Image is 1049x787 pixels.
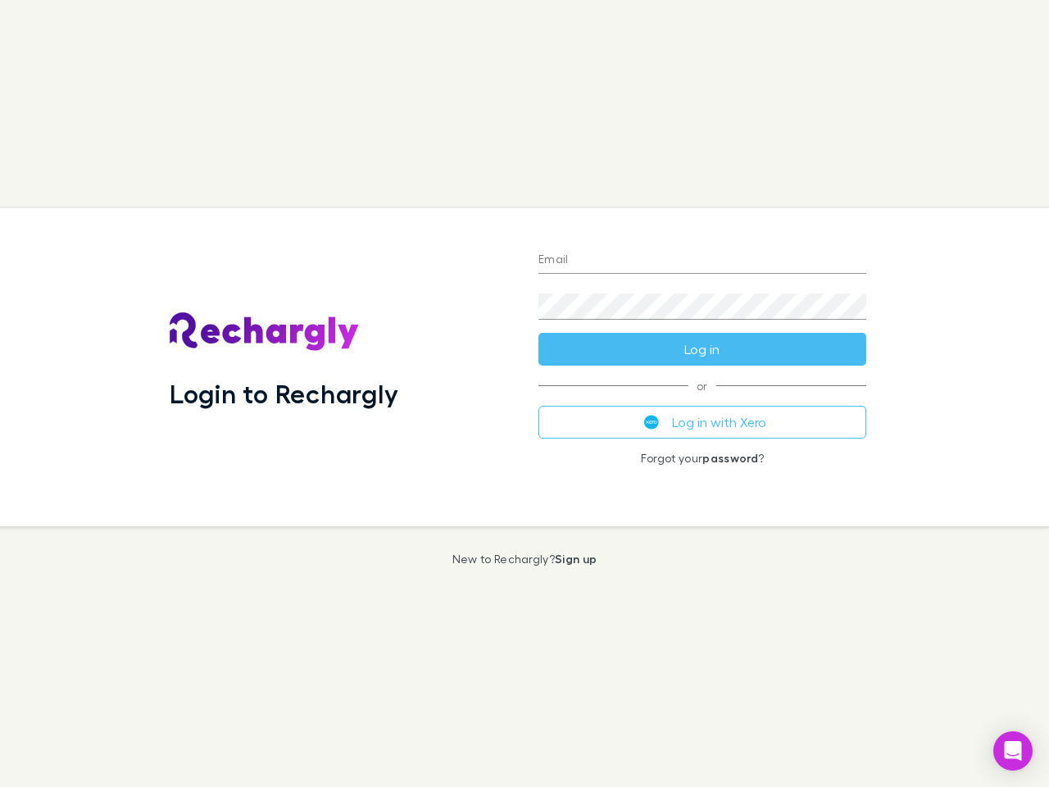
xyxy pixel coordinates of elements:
p: Forgot your ? [538,452,866,465]
div: Open Intercom Messenger [993,731,1033,771]
h1: Login to Rechargly [170,378,398,409]
span: or [538,385,866,386]
button: Log in with Xero [538,406,866,439]
button: Log in [538,333,866,366]
a: Sign up [555,552,597,566]
img: Rechargly's Logo [170,312,360,352]
img: Xero's logo [644,415,659,430]
p: New to Rechargly? [452,553,597,566]
a: password [702,451,758,465]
